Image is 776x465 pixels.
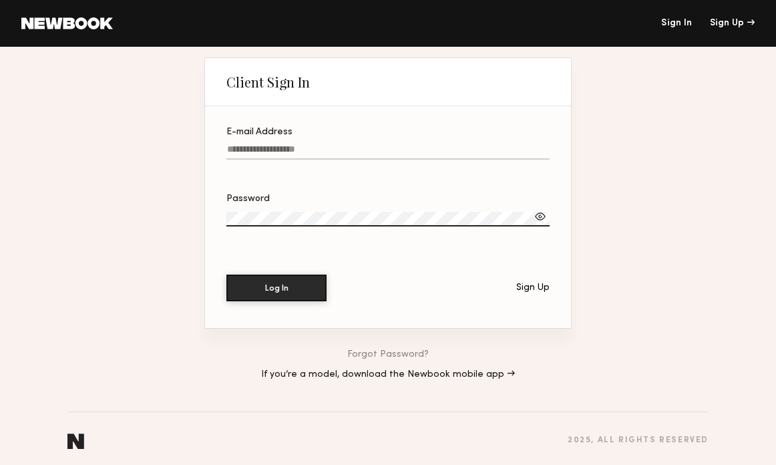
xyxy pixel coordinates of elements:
a: Forgot Password? [347,350,429,359]
div: 2025 , all rights reserved [568,436,709,445]
div: Sign Up [710,19,755,28]
div: Client Sign In [226,74,310,90]
a: Sign In [661,19,692,28]
div: Password [226,194,550,204]
input: Password [226,212,550,226]
a: If you’re a model, download the Newbook mobile app → [261,370,515,379]
button: Log In [226,275,327,301]
div: Sign Up [516,283,550,293]
input: E-mail Address [226,144,550,160]
div: E-mail Address [226,128,550,137]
